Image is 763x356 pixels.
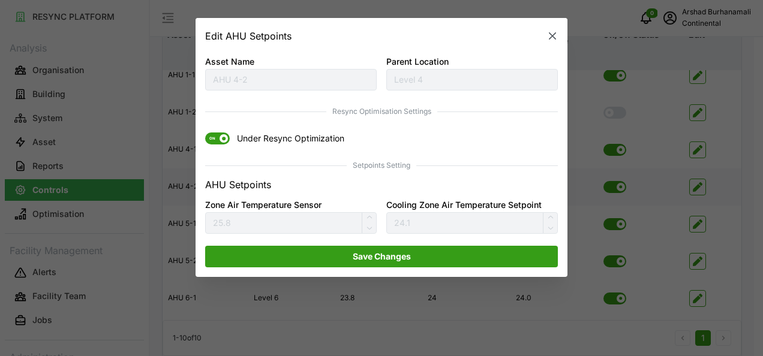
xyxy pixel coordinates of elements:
[386,55,449,68] label: Parent Location
[205,55,254,68] label: Asset Name
[205,245,558,267] button: Save Changes
[205,160,558,171] span: Setpoints Setting
[353,246,411,266] span: Save Changes
[230,132,344,144] span: Under Resync Optimization
[205,31,292,41] h2: Edit AHU Setpoints
[205,198,322,211] label: Zone Air Temperature Sensor
[205,105,558,117] span: Resync Optimisation Settings
[205,177,271,192] p: AHU Setpoints
[386,198,542,211] label: Cooling Zone Air Temperature Setpoint
[205,132,220,144] span: ON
